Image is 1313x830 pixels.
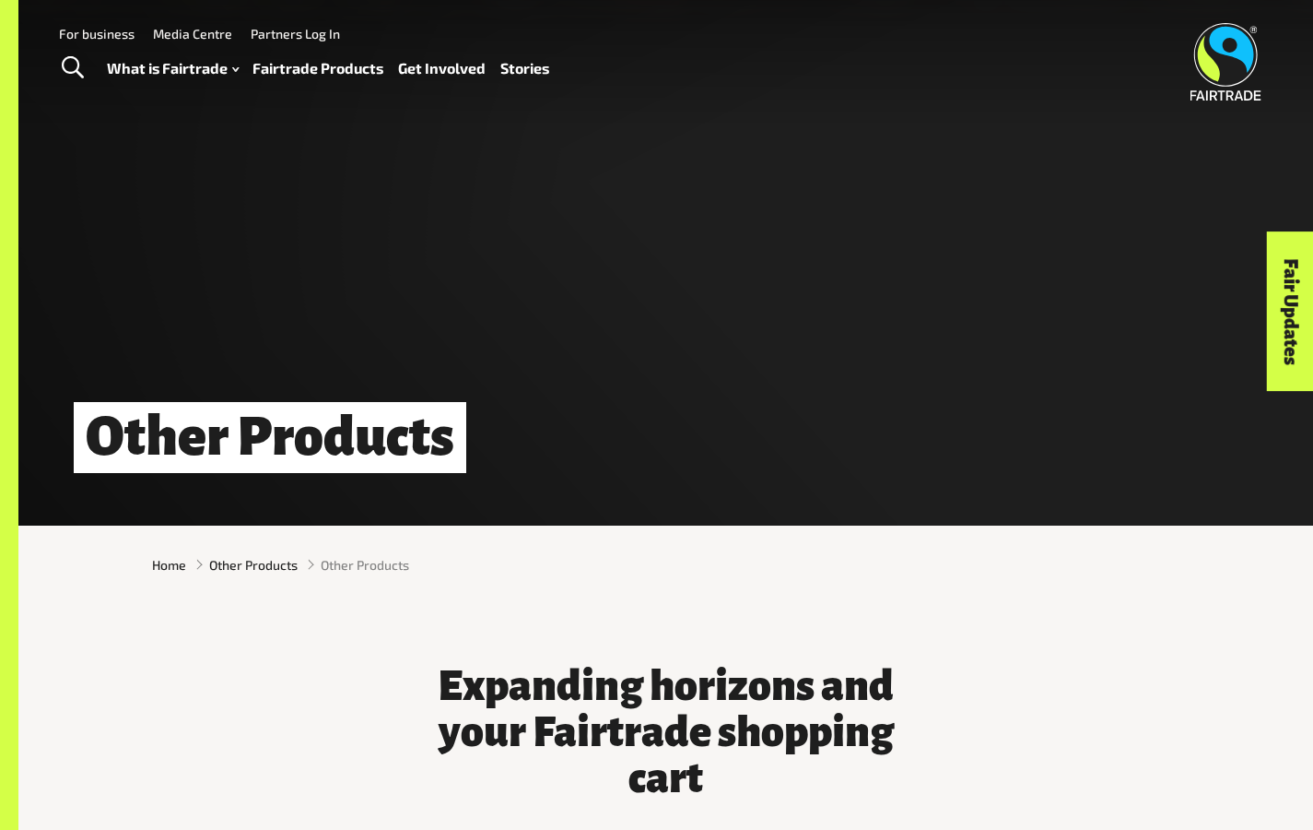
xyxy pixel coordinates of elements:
[251,26,340,41] a: Partners Log In
[252,55,383,82] a: Fairtrade Products
[152,555,186,575] a: Home
[74,402,466,473] h1: Other Products
[209,555,298,575] a: Other Products
[321,555,409,575] span: Other Products
[50,45,95,91] a: Toggle Search
[398,55,486,82] a: Get Involved
[59,26,135,41] a: For business
[500,55,549,82] a: Stories
[107,55,239,82] a: What is Fairtrade
[415,664,918,802] h3: Expanding horizons and your Fairtrade shopping cart
[153,26,232,41] a: Media Centre
[1190,23,1261,101] img: Fairtrade Australia New Zealand logo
